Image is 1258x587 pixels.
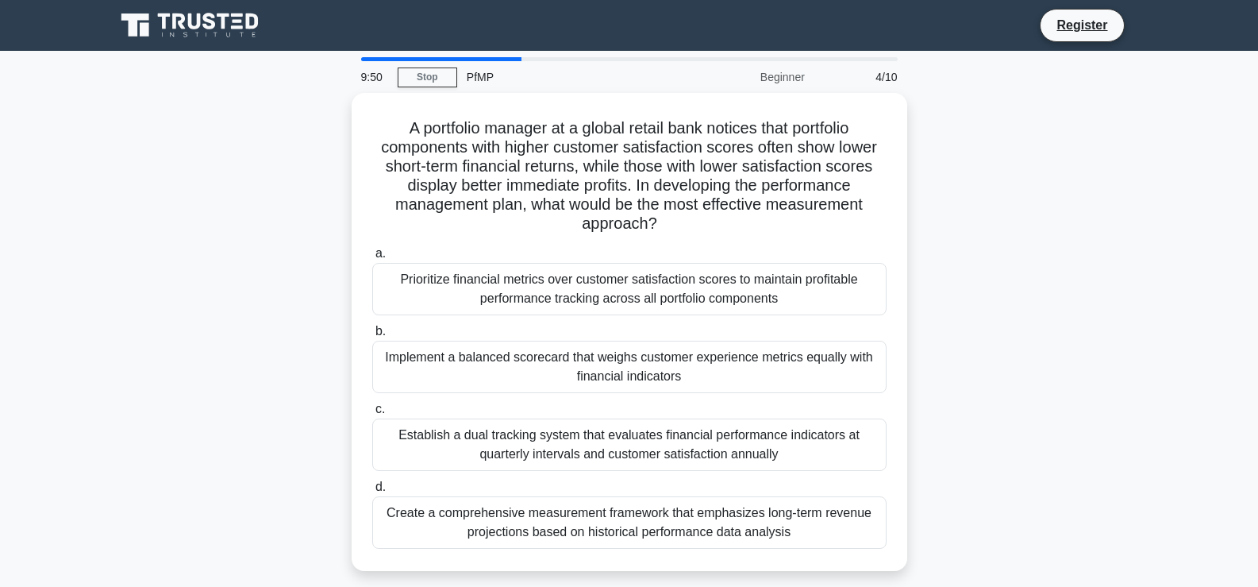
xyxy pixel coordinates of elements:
div: Create a comprehensive measurement framework that emphasizes long-term revenue projections based ... [372,496,887,549]
span: d. [375,480,386,493]
span: b. [375,324,386,338]
div: 9:50 [352,61,398,93]
div: Beginner [675,61,814,93]
div: PfMP [457,61,675,93]
span: a. [375,246,386,260]
div: Implement a balanced scorecard that weighs customer experience metrics equally with financial ind... [372,341,887,393]
div: Establish a dual tracking system that evaluates financial performance indicators at quarterly int... [372,419,887,471]
div: Prioritize financial metrics over customer satisfaction scores to maintain profitable performance... [372,263,887,315]
div: 4/10 [814,61,907,93]
span: c. [375,402,385,415]
a: Stop [398,68,457,87]
a: Register [1047,15,1117,35]
h5: A portfolio manager at a global retail bank notices that portfolio components with higher custome... [371,118,888,234]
